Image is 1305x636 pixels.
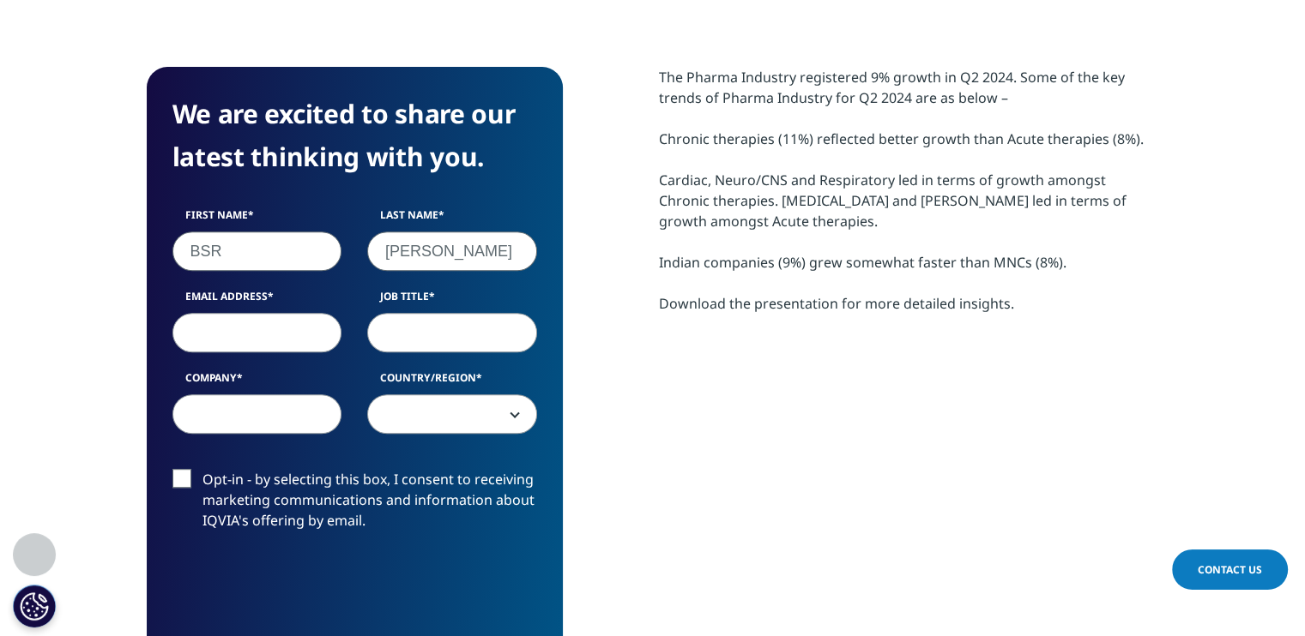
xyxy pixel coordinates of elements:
label: Email Address [172,289,342,313]
label: Company [172,370,342,394]
label: Country/Region [367,370,537,394]
label: Opt-in - by selecting this box, I consent to receiving marketing communications and information a... [172,469,537,540]
div: The Pharma Industry registered 9% growth in Q2 2024. Some of the key trends of Pharma Industry fo... [659,67,1159,314]
label: Last Name [367,207,537,231]
label: Job Title [367,289,537,313]
iframe: reCAPTCHA [172,558,433,625]
a: Contact Us [1172,549,1288,590]
span: Contact Us [1198,562,1262,577]
h4: We are excited to share our latest thinking with you. [172,93,537,178]
button: Cookies Settings [13,585,56,627]
label: First Name [172,207,342,231]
